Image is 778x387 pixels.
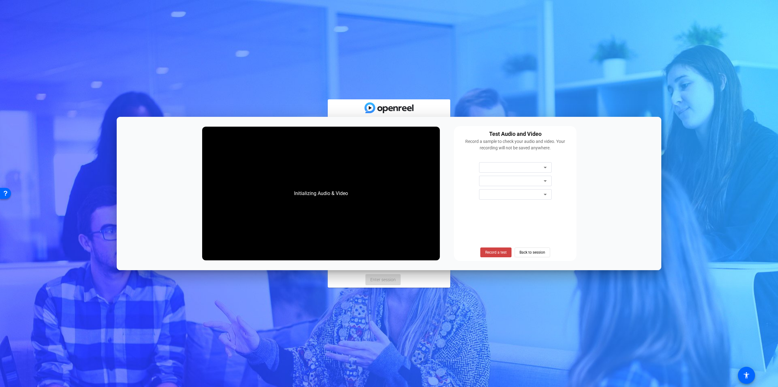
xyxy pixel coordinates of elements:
[519,247,545,258] span: Back to session
[480,247,512,257] button: Record a test
[743,372,750,379] mat-icon: accessibility
[485,250,507,255] span: Record a test
[328,116,450,123] mat-card-subtitle: Select your settings
[458,138,573,151] div: Record a sample to check your audio and video. Your recording will not be saved anywhere.
[288,184,354,203] div: Initializing Audio & Video
[364,102,414,113] img: blue-gradient.svg
[515,247,550,257] button: Back to session
[489,130,542,138] div: Test Audio and Video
